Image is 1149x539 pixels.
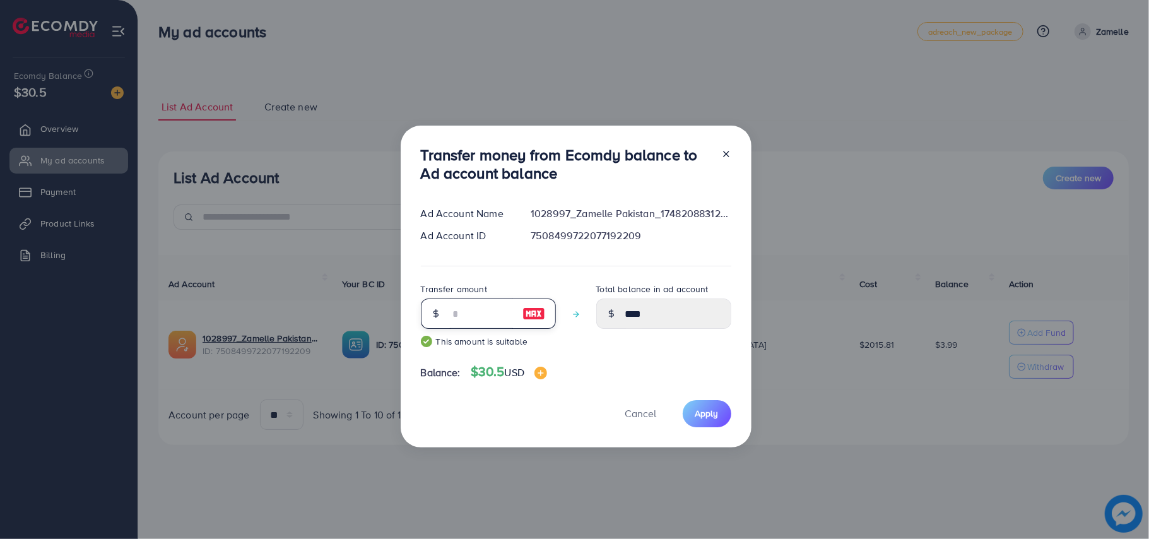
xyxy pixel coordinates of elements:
[683,400,731,427] button: Apply
[521,206,741,221] div: 1028997_Zamelle Pakistan_1748208831279
[534,367,547,379] img: image
[421,146,711,182] h3: Transfer money from Ecomdy balance to Ad account balance
[421,335,556,348] small: This amount is suitable
[411,206,521,221] div: Ad Account Name
[421,283,487,295] label: Transfer amount
[625,406,657,420] span: Cancel
[421,365,461,380] span: Balance:
[411,228,521,243] div: Ad Account ID
[522,306,545,321] img: image
[610,400,673,427] button: Cancel
[521,228,741,243] div: 7508499722077192209
[471,364,547,380] h4: $30.5
[695,407,719,420] span: Apply
[421,336,432,347] img: guide
[505,365,524,379] span: USD
[596,283,709,295] label: Total balance in ad account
